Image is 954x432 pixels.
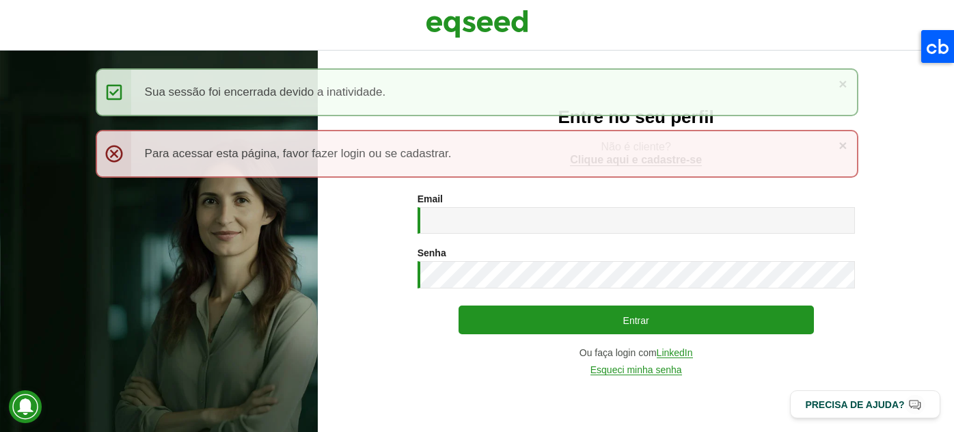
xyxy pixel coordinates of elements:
[426,7,528,41] img: EqSeed Logo
[418,248,446,258] label: Senha
[839,77,847,91] a: ×
[657,348,693,358] a: LinkedIn
[590,365,682,375] a: Esqueci minha senha
[96,68,859,116] div: Sua sessão foi encerrada devido a inatividade.
[418,194,443,204] label: Email
[96,130,859,178] div: Para acessar esta página, favor fazer login ou se cadastrar.
[459,306,814,334] button: Entrar
[418,348,855,358] div: Ou faça login com
[839,138,847,152] a: ×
